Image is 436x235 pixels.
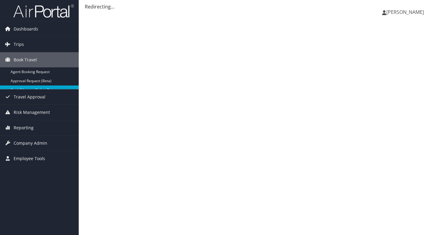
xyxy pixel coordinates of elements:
[14,52,37,67] span: Book Travel
[14,151,45,166] span: Employee Tools
[14,21,38,37] span: Dashboards
[386,9,424,15] span: [PERSON_NAME]
[14,136,47,151] span: Company Admin
[382,3,430,21] a: [PERSON_NAME]
[14,105,50,120] span: Risk Management
[13,4,74,18] img: airportal-logo.png
[85,3,430,10] div: Redirecting...
[14,37,24,52] span: Trips
[14,89,45,105] span: Travel Approval
[14,120,34,135] span: Reporting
